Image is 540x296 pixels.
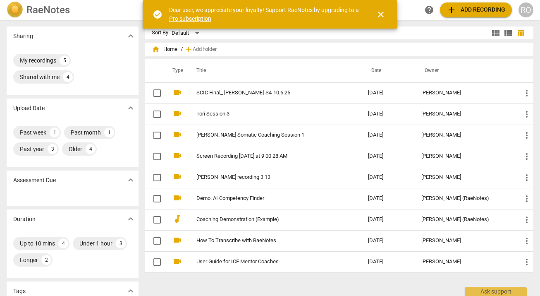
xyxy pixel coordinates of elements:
span: videocam [172,130,182,140]
button: Close [371,5,391,24]
div: [PERSON_NAME] (RaeNotes) [421,195,509,202]
button: Upload [440,2,512,17]
a: Coaching Demonstration (Example) [196,217,338,223]
td: [DATE] [361,125,415,146]
td: [DATE] [361,251,415,272]
td: [DATE] [361,167,415,188]
span: / [181,46,183,53]
span: videocam [172,87,182,97]
h2: RaeNotes [26,4,70,16]
button: Table view [514,27,527,39]
div: 1 [104,128,114,137]
p: Upload Date [13,104,45,113]
div: 1 [50,128,60,137]
img: Logo [7,2,23,18]
span: more_vert [522,215,532,225]
span: check_circle [153,10,162,19]
div: 3 [48,144,57,154]
span: table_chart [517,29,525,37]
span: add [447,5,456,15]
p: Tags [13,287,26,296]
span: close [376,10,386,19]
span: more_vert [522,152,532,161]
div: Past week [20,128,46,137]
span: more_vert [522,130,532,140]
button: RO [518,2,533,17]
span: videocam [172,256,182,266]
span: add [184,45,193,53]
button: Show more [124,30,137,42]
div: Ask support [465,287,527,296]
th: Title [186,59,361,82]
div: [PERSON_NAME] [421,90,509,96]
div: [PERSON_NAME] [421,153,509,159]
a: [PERSON_NAME] recording 3 13 [196,174,338,180]
div: Shared with me [20,73,60,81]
div: [PERSON_NAME] [421,174,509,180]
td: [DATE] [361,188,415,209]
button: Show more [124,213,137,225]
span: more_vert [522,194,532,204]
span: help [424,5,434,15]
th: Date [361,59,415,82]
span: expand_more [126,214,136,224]
div: 4 [58,238,68,248]
div: 2 [41,255,51,265]
span: videocam [172,235,182,245]
a: Demo: AI Competency Finder [196,195,338,202]
span: expand_more [126,286,136,296]
p: Sharing [13,32,33,41]
span: videocam [172,151,182,161]
td: [DATE] [361,103,415,125]
td: [DATE] [361,209,415,230]
span: more_vert [522,257,532,267]
span: home [152,45,160,53]
div: Dear user, we appreciate your loyalty! Support RaeNotes by upgrading to a [169,6,361,23]
a: User Guide for ICF Mentor Coaches [196,259,338,265]
div: [PERSON_NAME] [421,259,509,265]
span: Add folder [193,46,217,53]
div: [PERSON_NAME] [421,238,509,244]
a: How To Transcribe with RaeNotes [196,238,338,244]
span: videocam [172,193,182,203]
a: [PERSON_NAME] Somatic Coaching Session 1 [196,132,338,138]
div: Up to 10 mins [20,239,55,248]
th: Type [166,59,186,82]
span: more_vert [522,236,532,246]
p: Duration [13,215,36,224]
span: more_vert [522,109,532,119]
button: Tile view [490,27,502,39]
div: Default [172,26,202,40]
div: Older [69,145,82,153]
td: [DATE] [361,82,415,103]
span: videocam [172,172,182,182]
a: Help [422,2,437,17]
span: view_list [503,28,513,38]
span: expand_more [126,175,136,185]
a: SCIC Final_ [PERSON_NAME]-S4-10.6.25 [196,90,338,96]
div: My recordings [20,56,56,65]
span: Add recording [447,5,505,15]
span: audiotrack [172,214,182,224]
div: Longer [20,256,38,264]
span: expand_more [126,31,136,41]
div: Under 1 hour [79,239,112,248]
div: [PERSON_NAME] [421,132,509,138]
a: Screen Recording [DATE] at 9 00 28 AM [196,153,338,159]
div: [PERSON_NAME] (RaeNotes) [421,217,509,223]
div: 5 [60,55,69,65]
a: Tori Session 3 [196,111,338,117]
a: LogoRaeNotes [7,2,137,18]
span: more_vert [522,173,532,183]
span: expand_more [126,103,136,113]
span: view_module [491,28,501,38]
th: Owner [415,59,515,82]
button: Show more [124,174,137,186]
div: [PERSON_NAME] [421,111,509,117]
button: Show more [124,102,137,114]
a: Pro subscription [169,15,211,22]
td: [DATE] [361,230,415,251]
span: more_vert [522,88,532,98]
div: Past month [71,128,101,137]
